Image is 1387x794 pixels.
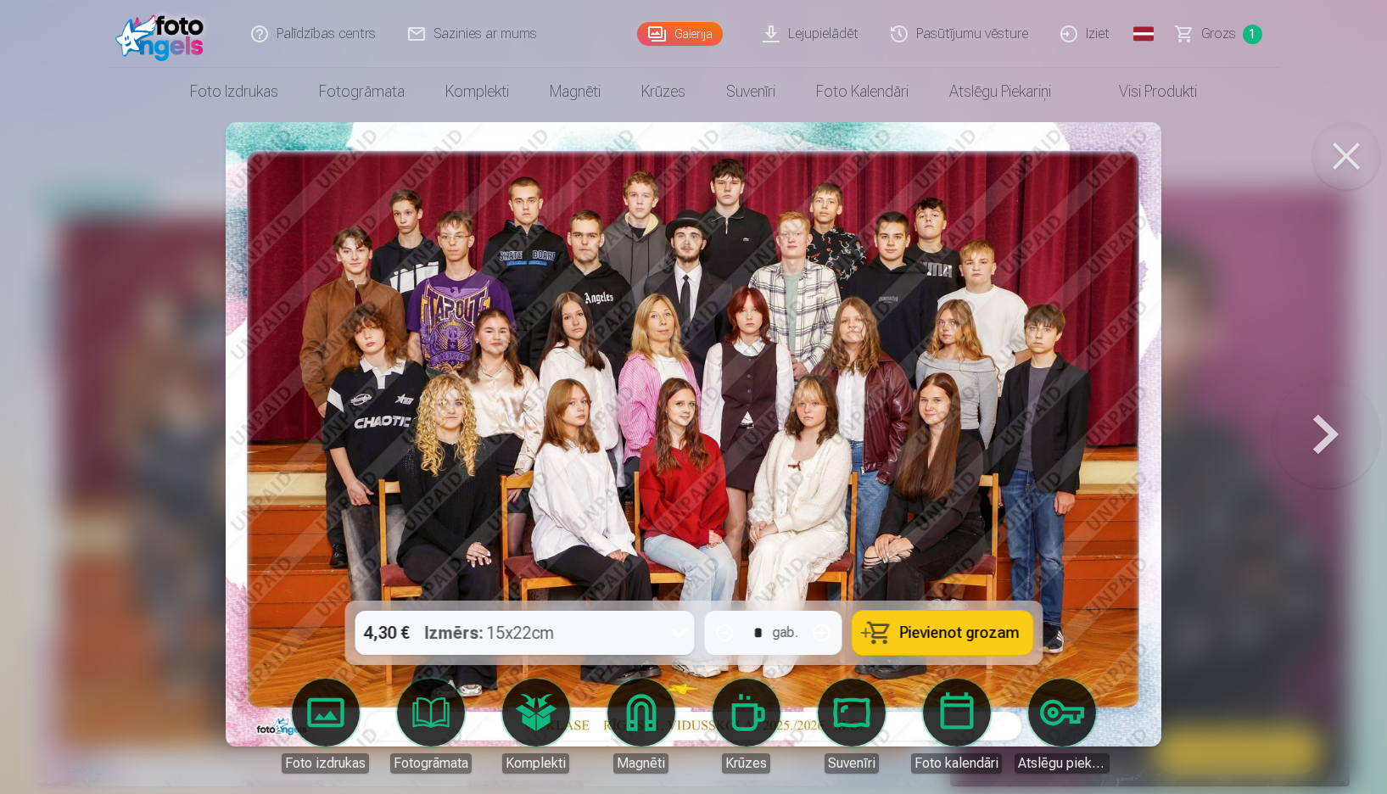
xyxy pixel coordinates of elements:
a: Krūzes [699,679,794,774]
a: Magnēti [594,679,689,774]
button: Pievienot grozam [852,611,1032,655]
a: Foto kalendāri [909,679,1004,774]
div: Atslēgu piekariņi [1015,753,1110,774]
div: Krūzes [722,753,770,774]
a: Visi produkti [1071,68,1217,115]
span: Grozs [1201,24,1236,44]
a: Foto izdrukas [278,679,373,774]
a: Krūzes [621,68,706,115]
a: Foto izdrukas [170,68,299,115]
div: Komplekti [502,753,569,774]
img: /fa1 [115,7,213,61]
a: Atslēgu piekariņi [929,68,1071,115]
a: Galerija [637,22,723,46]
div: Fotogrāmata [390,753,472,774]
div: Foto izdrukas [282,753,369,774]
div: Suvenīri [825,753,879,774]
div: Magnēti [613,753,668,774]
div: gab. [772,623,797,643]
a: Fotogrāmata [299,68,425,115]
a: Suvenīri [706,68,796,115]
div: 4,30 € [355,611,417,655]
div: 15x22cm [424,611,554,655]
a: Atslēgu piekariņi [1015,679,1110,774]
span: 1 [1243,25,1262,44]
strong: Izmērs : [424,621,483,645]
span: Pievienot grozam [899,625,1019,640]
a: Magnēti [529,68,621,115]
a: Fotogrāmata [383,679,478,774]
a: Suvenīri [804,679,899,774]
div: Foto kalendāri [911,753,1002,774]
a: Komplekti [489,679,584,774]
a: Komplekti [425,68,529,115]
a: Foto kalendāri [796,68,929,115]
